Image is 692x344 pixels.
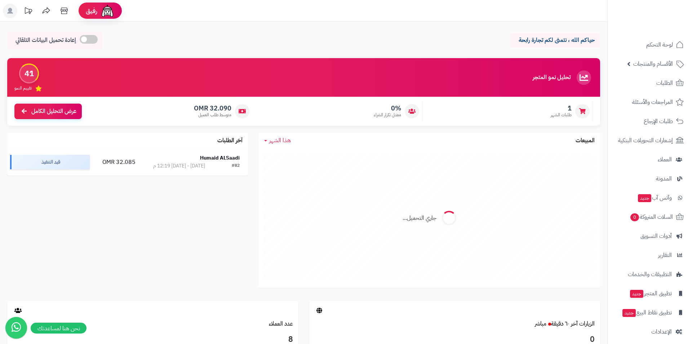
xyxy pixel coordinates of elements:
[10,155,90,169] div: قيد التنفيذ
[551,112,572,118] span: طلبات الشهر
[612,304,688,321] a: تطبيق نقاط البيعجديد
[403,214,436,222] div: جاري التحميل...
[232,162,240,170] div: #82
[612,323,688,340] a: الإعدادات
[640,231,672,241] span: أدوات التسويق
[630,212,673,222] span: السلات المتروكة
[551,104,572,112] span: 1
[217,138,243,144] h3: آخر الطلبات
[194,104,231,112] span: 32.090 OMR
[618,135,673,145] span: إشعارات التحويلات البنكية
[644,116,673,126] span: طلبات الإرجاع
[630,290,643,298] span: جديد
[643,9,685,25] img: logo-2.png
[612,227,688,245] a: أدوات التسويق
[612,132,688,149] a: إشعارات التحويلات البنكية
[15,36,76,44] span: إعادة تحميل البيانات التلقائي
[576,138,595,144] h3: المبيعات
[153,162,205,170] div: [DATE] - [DATE] 12:19 م
[612,189,688,206] a: وآتس آبجديد
[622,308,672,318] span: تطبيق نقاط البيع
[264,136,291,145] a: هذا الشهر
[31,107,76,116] span: عرض التحليل الكامل
[633,59,673,69] span: الأقسام والمنتجات
[533,74,571,81] h3: تحليل نمو المتجر
[612,36,688,53] a: لوحة التحكم
[630,213,639,222] span: 0
[14,104,82,119] a: عرض التحليل الكامل
[100,4,115,18] img: ai-face.png
[515,36,595,44] p: حياكم الله ، نتمنى لكم تجارة رابحة
[86,6,97,15] span: رفيق
[612,247,688,264] a: التقارير
[612,74,688,92] a: الطلبات
[14,85,32,91] span: تقييم النمو
[638,194,651,202] span: جديد
[637,193,672,203] span: وآتس آب
[656,78,673,88] span: الطلبات
[658,154,672,165] span: العملاء
[269,136,291,145] span: هذا الشهر
[374,104,401,112] span: 0%
[612,151,688,168] a: العملاء
[374,112,401,118] span: معدل تكرار الشراء
[646,40,673,50] span: لوحة التحكم
[629,288,672,299] span: تطبيق المتجر
[612,208,688,226] a: السلات المتروكة0
[535,319,595,328] a: الزيارات آخر ٦٠ دقيقةمباشر
[19,4,37,20] a: تحديثات المنصة
[656,174,672,184] span: المدونة
[269,319,293,328] a: عدد العملاء
[612,285,688,302] a: تطبيق المتجرجديد
[658,250,672,260] span: التقارير
[93,149,145,175] td: 32.085 OMR
[612,113,688,130] a: طلبات الإرجاع
[200,154,240,162] strong: Humaid ALSaadi
[651,327,672,337] span: الإعدادات
[535,319,546,328] small: مباشر
[612,93,688,111] a: المراجعات والأسئلة
[622,309,636,317] span: جديد
[612,266,688,283] a: التطبيقات والخدمات
[194,112,231,118] span: متوسط طلب العميل
[628,269,672,279] span: التطبيقات والخدمات
[612,170,688,187] a: المدونة
[632,97,673,107] span: المراجعات والأسئلة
